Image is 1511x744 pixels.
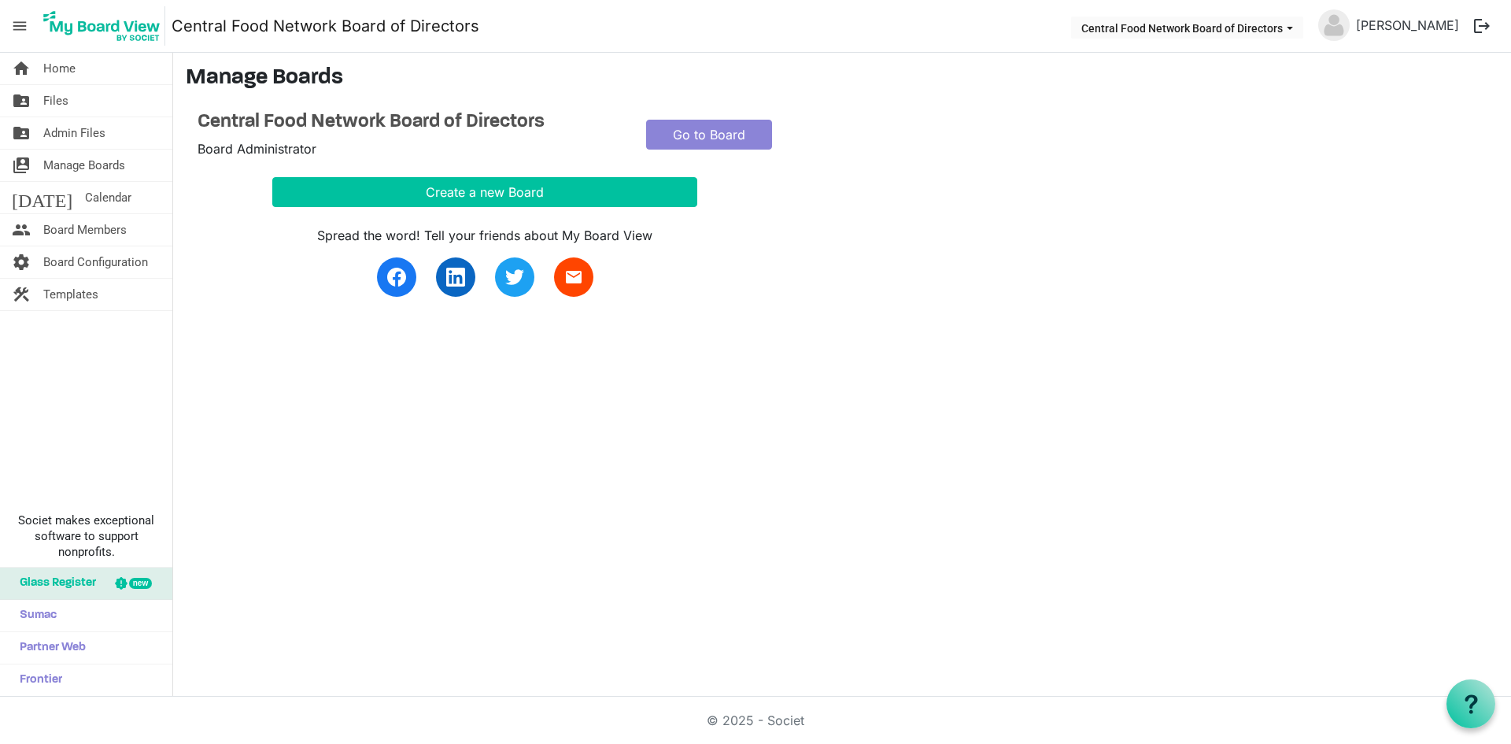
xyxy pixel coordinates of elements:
img: facebook.svg [387,268,406,287]
span: Societ makes exceptional software to support nonprofits. [7,513,165,560]
h3: Manage Boards [186,65,1498,92]
img: no-profile-picture.svg [1318,9,1350,41]
span: settings [12,246,31,278]
a: [PERSON_NAME] [1350,9,1465,41]
span: Frontier [12,664,62,696]
span: Partner Web [12,632,86,664]
span: Admin Files [43,117,105,149]
span: Sumac [12,600,57,631]
span: [DATE] [12,182,72,213]
div: Spread the word! Tell your friends about My Board View [272,226,697,245]
span: Glass Register [12,568,96,599]
a: email [554,257,593,297]
span: Board Configuration [43,246,148,278]
span: folder_shared [12,117,31,149]
span: email [564,268,583,287]
button: Central Food Network Board of Directors dropdownbutton [1071,17,1303,39]
span: Calendar [85,182,131,213]
span: people [12,214,31,246]
a: © 2025 - Societ [707,713,804,728]
span: folder_shared [12,85,31,117]
span: Templates [43,279,98,310]
span: menu [5,11,35,41]
span: construction [12,279,31,310]
img: My Board View Logo [39,6,165,46]
button: logout [1465,9,1498,43]
span: home [12,53,31,84]
span: Manage Boards [43,150,125,181]
a: Central Food Network Board of Directors [198,111,623,134]
a: My Board View Logo [39,6,172,46]
button: Create a new Board [272,177,697,207]
span: Board Members [43,214,127,246]
a: Go to Board [646,120,772,150]
span: Home [43,53,76,84]
img: linkedin.svg [446,268,465,287]
span: Files [43,85,68,117]
span: Board Administrator [198,141,316,157]
img: twitter.svg [505,268,524,287]
a: Central Food Network Board of Directors [172,10,479,42]
span: switch_account [12,150,31,181]
div: new [129,578,152,589]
